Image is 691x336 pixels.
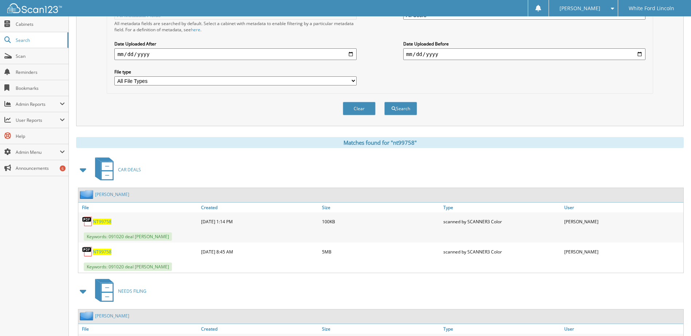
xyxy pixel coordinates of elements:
[118,167,141,173] span: CAR DEALS
[78,324,199,334] a: File
[320,203,441,212] a: Size
[320,244,441,259] div: 5MB
[16,149,60,155] span: Admin Menu
[629,6,674,11] span: White Ford Lincoln
[199,324,320,334] a: Created
[16,53,65,59] span: Scan
[16,21,65,27] span: Cabinets
[95,313,129,319] a: [PERSON_NAME]
[441,203,562,212] a: Type
[562,244,683,259] div: [PERSON_NAME]
[95,191,129,197] a: [PERSON_NAME]
[16,37,64,43] span: Search
[384,102,417,115] button: Search
[78,203,199,212] a: File
[16,133,65,139] span: Help
[82,246,93,257] img: PDF.png
[91,277,146,305] a: NEEDS FILING
[91,155,141,184] a: CAR DEALS
[93,249,111,255] a: NT99758
[118,288,146,294] span: NEEDS FILING
[199,203,320,212] a: Created
[93,219,111,225] a: NT99758
[80,190,95,199] img: folder2.png
[560,6,600,11] span: [PERSON_NAME]
[441,324,562,334] a: Type
[441,214,562,229] div: scanned by SCANNER3 Color
[16,69,65,75] span: Reminders
[562,214,683,229] div: [PERSON_NAME]
[655,301,691,336] iframe: Chat Widget
[199,244,320,259] div: [DATE] 8:45 AM
[320,214,441,229] div: 100KB
[114,48,357,60] input: start
[16,117,60,123] span: User Reports
[441,244,562,259] div: scanned by SCANNER3 Color
[403,41,645,47] label: Date Uploaded Before
[403,48,645,60] input: end
[84,263,172,271] span: Keywords: 091020 deal [PERSON_NAME]
[60,165,66,171] div: 6
[191,27,200,33] a: here
[82,216,93,227] img: PDF.png
[114,41,357,47] label: Date Uploaded After
[7,3,62,13] img: scan123-logo-white.svg
[114,20,357,33] div: All metadata fields are searched by default. Select a cabinet with metadata to enable filtering b...
[562,203,683,212] a: User
[320,324,441,334] a: Size
[76,137,684,148] div: Matches found for "nt99758"
[16,85,65,91] span: Bookmarks
[562,324,683,334] a: User
[16,101,60,107] span: Admin Reports
[16,165,65,171] span: Announcements
[84,232,172,241] span: Keywords: 091020 deal [PERSON_NAME]
[199,214,320,229] div: [DATE] 1:14 PM
[343,102,376,115] button: Clear
[114,69,357,75] label: File type
[80,311,95,320] img: folder2.png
